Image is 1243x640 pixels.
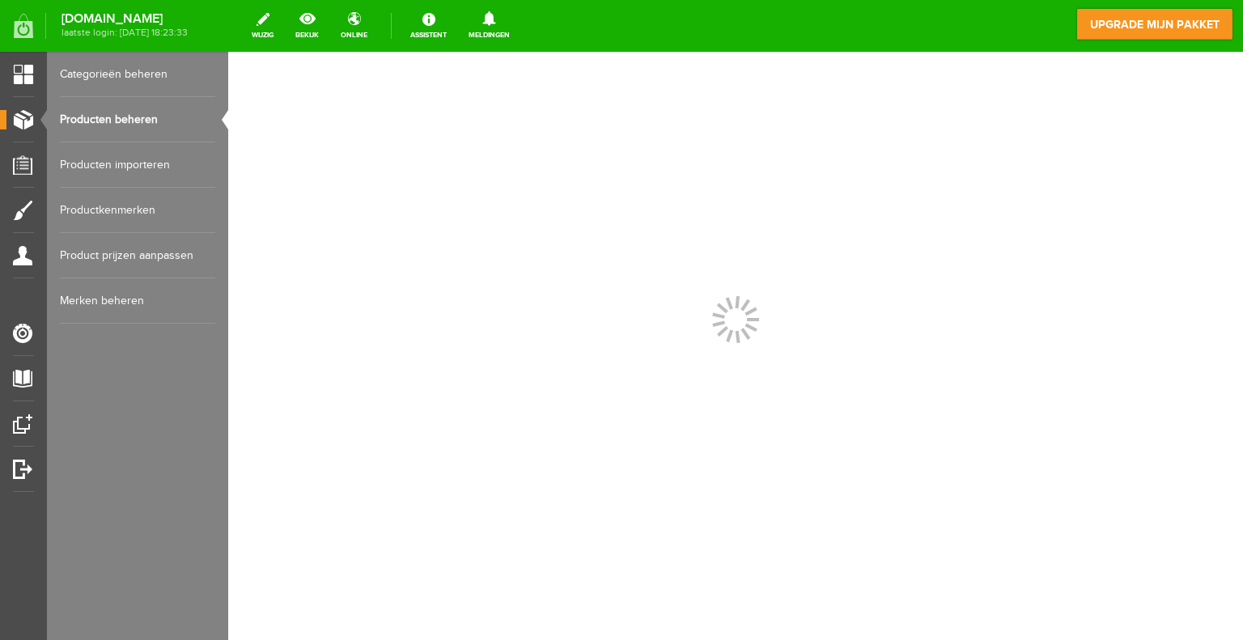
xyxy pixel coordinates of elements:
a: Assistent [401,8,456,44]
a: Meldingen [459,8,520,44]
a: wijzig [242,8,283,44]
a: bekijk [286,8,329,44]
span: laatste login: [DATE] 18:23:33 [62,28,188,37]
a: Categorieën beheren [60,52,215,97]
a: Product prijzen aanpassen [60,233,215,278]
a: upgrade mijn pakket [1076,8,1233,40]
a: Merken beheren [60,278,215,324]
a: online [331,8,377,44]
strong: [DOMAIN_NAME] [62,15,188,23]
a: Producten importeren [60,142,215,188]
a: Producten beheren [60,97,215,142]
a: Productkenmerken [60,188,215,233]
